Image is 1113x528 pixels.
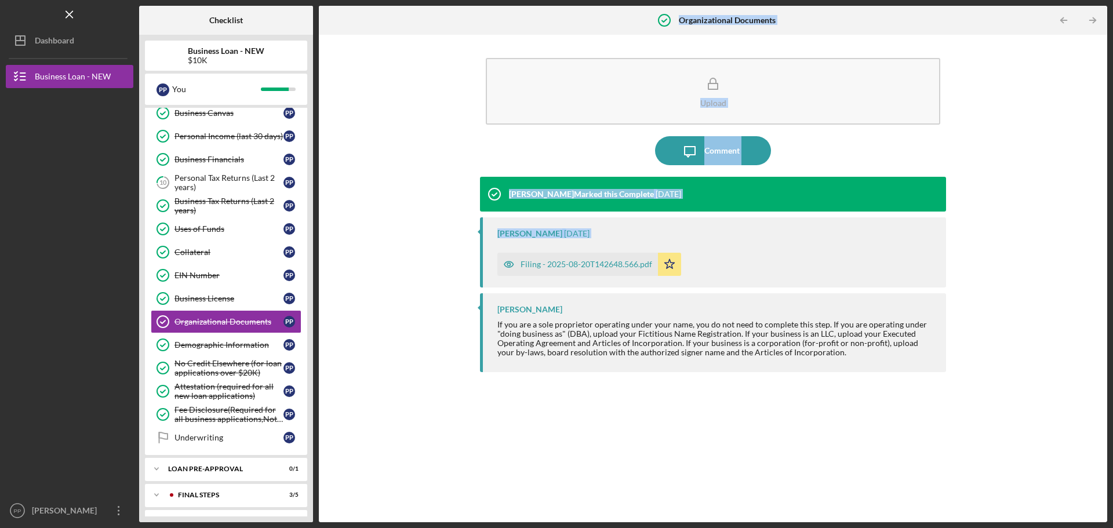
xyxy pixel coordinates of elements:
div: Business Canvas [174,108,283,118]
button: Comment [655,136,771,165]
div: P P [283,177,295,188]
a: Uses of FundsPP [151,217,301,241]
div: Personal Income (last 30 days) [174,132,283,141]
div: Demographic Information [174,340,283,349]
a: Organizational DocumentsPP [151,310,301,333]
tspan: 10 [159,179,167,187]
a: CollateralPP [151,241,301,264]
div: Personal Tax Returns (Last 2 years) [174,173,283,192]
div: Business Financials [174,155,283,164]
div: P P [283,223,295,235]
a: Business CanvasPP [151,101,301,125]
time: 2025-08-20 19:27 [656,190,681,199]
div: Uses of Funds [174,224,283,234]
div: 0 / 1 [278,465,299,472]
div: P P [283,293,295,304]
div: P P [283,270,295,281]
div: 3 / 5 [278,491,299,498]
div: Fee Disclosure(Required for all business applications,Not needed for Contractor loans) [174,405,283,424]
div: No Credit Elsewhere (for loan applications over $20K) [174,359,283,377]
time: 2025-08-20 19:27 [564,229,590,238]
div: FINAL STEPS [178,491,270,498]
div: Organizational Documents [174,317,283,326]
div: EIN Number [174,271,283,280]
b: Organizational Documents [679,16,776,25]
button: Upload [486,58,940,125]
a: No Credit Elsewhere (for loan applications over $20K)PP [151,356,301,380]
div: P P [283,339,295,351]
div: P P [283,432,295,443]
button: Dashboard [6,29,133,52]
div: Attestation (required for all new loan applications) [174,382,283,400]
div: LOAN PRE-APPROVAL [168,465,270,472]
div: Filing - 2025-08-20T142648.566.pdf [521,260,652,269]
div: You [172,79,261,99]
div: P P [283,385,295,397]
div: P P [283,200,295,212]
a: Demographic InformationPP [151,333,301,356]
div: $10K [188,56,264,65]
button: PP[PERSON_NAME] [6,499,133,522]
button: Filing - 2025-08-20T142648.566.pdf [497,253,681,276]
div: If you are a sole proprietor operating under your name, you do not need to complete this step. If... [497,320,934,357]
div: P P [283,154,295,165]
div: Dashboard [35,29,74,55]
div: P P [283,409,295,420]
a: Business Tax Returns (Last 2 years)PP [151,194,301,217]
div: P P [283,246,295,258]
div: P P [157,83,169,96]
div: P P [283,362,295,374]
a: Personal Income (last 30 days)PP [151,125,301,148]
div: [PERSON_NAME] [497,229,562,238]
div: [PERSON_NAME] Marked this Complete [509,190,654,199]
div: [PERSON_NAME] [497,305,562,314]
a: UnderwritingPP [151,426,301,449]
a: 10Personal Tax Returns (Last 2 years)PP [151,171,301,194]
text: PP [14,508,21,514]
button: Business Loan - NEW [6,65,133,88]
div: Collateral [174,247,283,257]
a: Fee Disclosure(Required for all business applications,Not needed for Contractor loans)PP [151,403,301,426]
a: Attestation (required for all new loan applications)PP [151,380,301,403]
div: Underwriting [174,433,283,442]
a: Business LicensePP [151,287,301,310]
a: EIN NumberPP [151,264,301,287]
div: P P [283,316,295,327]
div: P P [283,107,295,119]
div: P P [283,130,295,142]
div: Business Loan - NEW [35,65,111,91]
div: Upload [700,99,726,107]
b: Business Loan - NEW [188,46,264,56]
div: Business Tax Returns (Last 2 years) [174,196,283,215]
a: Business FinancialsPP [151,148,301,171]
b: Checklist [209,16,243,25]
div: [PERSON_NAME] [29,499,104,525]
div: Business License [174,294,283,303]
div: Comment [704,136,740,165]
